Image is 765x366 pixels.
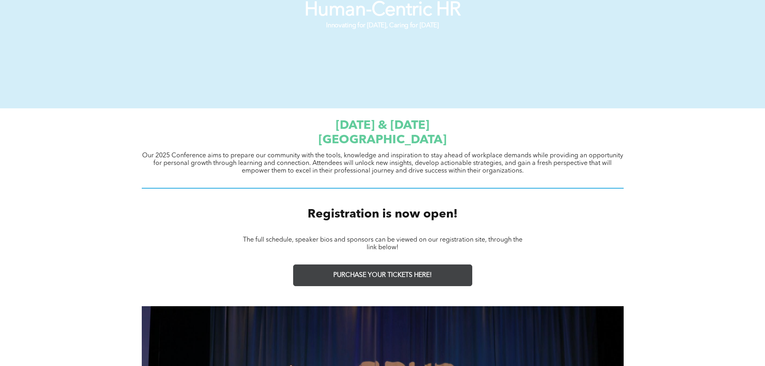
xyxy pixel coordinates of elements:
[308,208,458,220] span: Registration is now open!
[304,1,461,20] strong: Human-Centric HR
[142,152,623,174] span: Our 2025 Conference aims to prepare our community with the tools, knowledge and inspiration to st...
[336,120,429,132] span: [DATE] & [DATE]
[326,22,439,29] strong: Innovating for [DATE], Caring for [DATE]
[333,272,432,279] span: PURCHASE YOUR TICKETS HERE!
[243,237,522,251] span: The full schedule, speaker bios and sponsors can be viewed on our registration site, through the ...
[318,134,447,146] span: [GEOGRAPHIC_DATA]
[293,264,472,286] a: PURCHASE YOUR TICKETS HERE!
